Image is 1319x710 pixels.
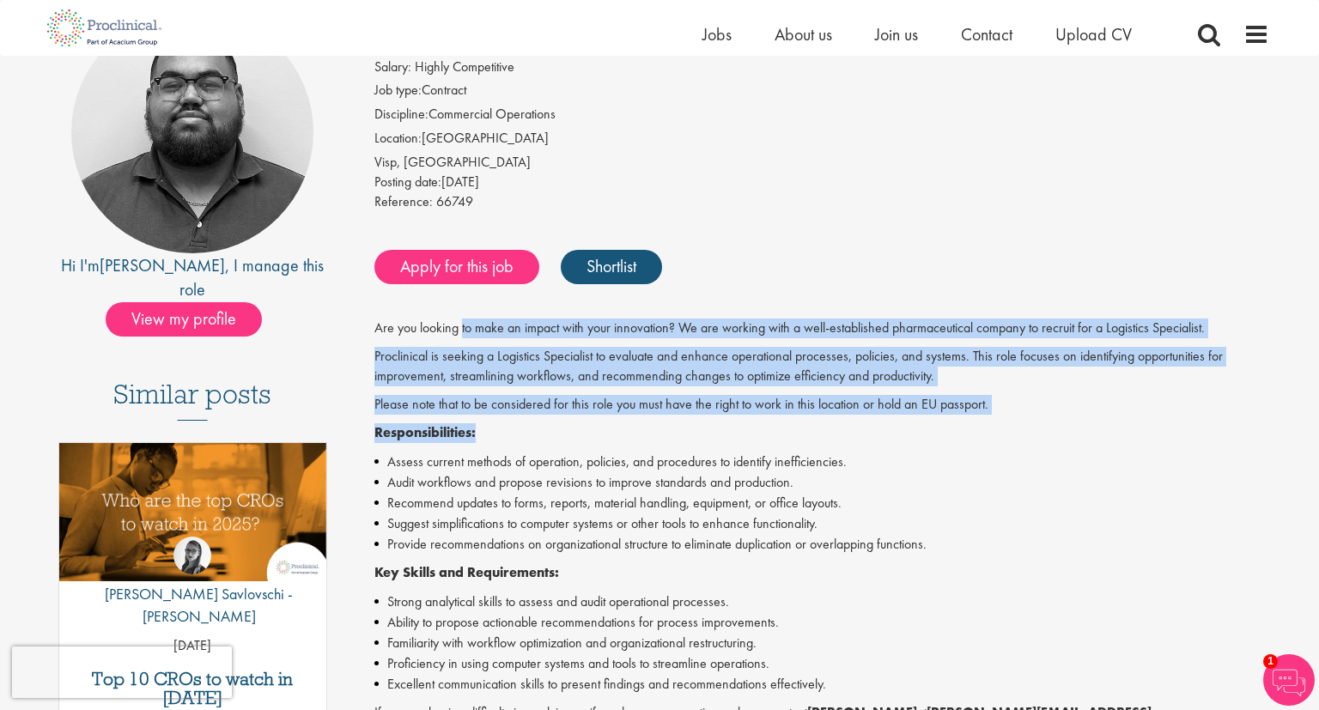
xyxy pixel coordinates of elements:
a: Apply for this job [374,250,539,284]
strong: Responsibilities: [374,423,476,441]
li: Proficiency in using computer systems and tools to streamline operations. [374,653,1270,674]
li: Contract [374,81,1270,105]
label: Salary: [374,58,411,77]
a: Theodora Savlovschi - Wicks [PERSON_NAME] Savlovschi - [PERSON_NAME] [59,537,326,635]
div: Visp, [GEOGRAPHIC_DATA] [374,153,1270,173]
h3: Similar posts [113,379,271,421]
span: Highly Competitive [415,58,514,76]
a: Contact [961,23,1012,46]
span: 1 [1263,654,1278,669]
img: Top 10 CROs 2025 | Proclinical [59,443,326,581]
span: Posting date: [374,173,441,191]
label: Reference: [374,192,433,212]
li: Commercial Operations [374,105,1270,129]
span: View my profile [106,302,262,337]
li: Recommend updates to forms, reports, material handling, equipment, or office layouts. [374,493,1270,513]
li: Assess current methods of operation, policies, and procedures to identify inefficiencies. [374,452,1270,472]
li: Ability to propose actionable recommendations for process improvements. [374,612,1270,633]
iframe: reCAPTCHA [12,646,232,698]
a: Jobs [702,23,732,46]
a: Join us [875,23,918,46]
p: [DATE] [59,636,326,656]
p: Please note that to be considered for this role you must have the right to work in this location ... [374,395,1270,415]
label: Discipline: [374,105,429,124]
li: Strong analytical skills to assess and audit operational processes. [374,592,1270,612]
label: Job type: [374,81,422,100]
img: Theodora Savlovschi - Wicks [173,537,211,574]
div: Hi I'm , I manage this role [50,253,336,302]
div: [DATE] [374,173,1270,192]
li: Suggest simplifications to computer systems or other tools to enhance functionality. [374,513,1270,534]
label: Location: [374,129,422,149]
img: imeage of recruiter Ashley Bennett [71,11,313,253]
li: Audit workflows and propose revisions to improve standards and production. [374,472,1270,493]
p: Proclinical is seeking a Logistics Specialist to evaluate and enhance operational processes, poli... [374,347,1270,386]
p: Are you looking to make an impact with your innovation? We are working with a well-established ph... [374,319,1270,338]
li: Familiarity with workflow optimization and organizational restructuring. [374,633,1270,653]
a: Upload CV [1055,23,1132,46]
a: View my profile [106,306,279,328]
a: Shortlist [561,250,662,284]
p: [PERSON_NAME] Savlovschi - [PERSON_NAME] [59,583,326,627]
a: [PERSON_NAME] [100,254,225,276]
li: Excellent communication skills to present findings and recommendations effectively. [374,674,1270,695]
li: [GEOGRAPHIC_DATA] [374,129,1270,153]
a: Link to a post [59,443,326,595]
a: About us [775,23,832,46]
strong: Key Skills and Requirements: [374,563,559,581]
li: Provide recommendations on organizational structure to eliminate duplication or overlapping funct... [374,534,1270,555]
img: Chatbot [1263,654,1315,706]
span: 66749 [436,192,473,210]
